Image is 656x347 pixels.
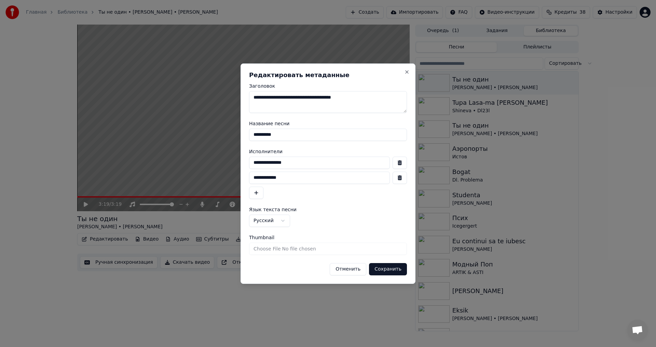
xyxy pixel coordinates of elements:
[249,84,407,88] label: Заголовок
[249,235,274,240] span: Thumbnail
[249,149,407,154] label: Исполнители
[369,263,407,275] button: Сохранить
[249,72,407,78] h2: Редактировать метаданные
[330,263,366,275] button: Отменить
[249,121,407,126] label: Название песни
[249,207,297,212] span: Язык текста песни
